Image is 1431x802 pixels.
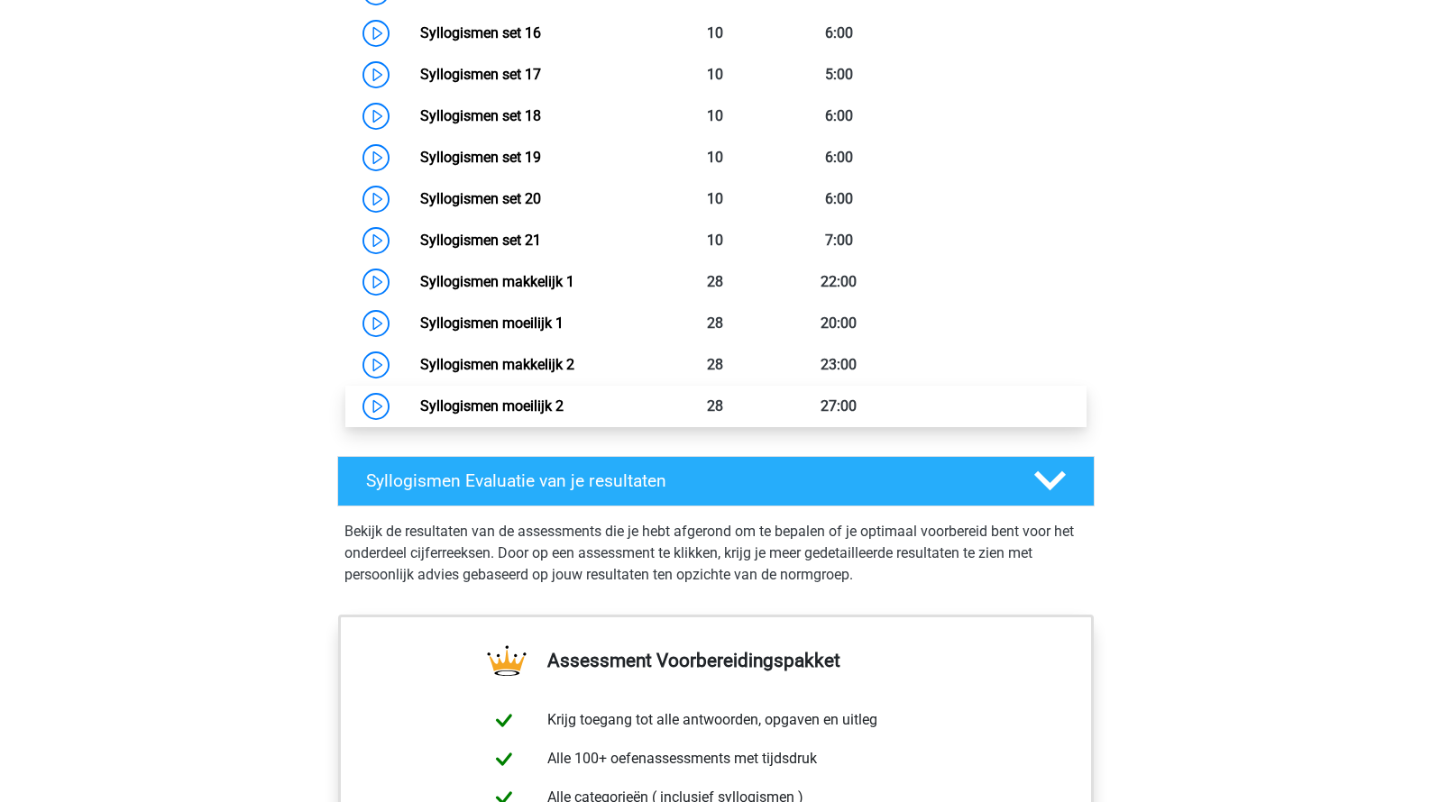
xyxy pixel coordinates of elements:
a: Syllogismen set 19 [420,149,541,166]
a: Syllogismen moeilijk 2 [420,397,564,415]
a: Syllogismen moeilijk 1 [420,314,564,332]
h4: Syllogismen Evaluatie van je resultaten [366,470,1005,491]
a: Syllogismen set 17 [420,66,541,83]
a: Syllogismen set 18 [420,107,541,124]
a: Syllogismen Evaluatie van je resultaten [330,456,1102,506]
a: Syllogismen set 16 [420,24,541,41]
a: Syllogismen set 21 [420,232,541,249]
a: Syllogismen set 20 [420,190,541,207]
a: Syllogismen makkelijk 1 [420,273,574,290]
a: Syllogismen makkelijk 2 [420,356,574,373]
p: Bekijk de resultaten van de assessments die je hebt afgerond om te bepalen of je optimaal voorber... [344,521,1087,586]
